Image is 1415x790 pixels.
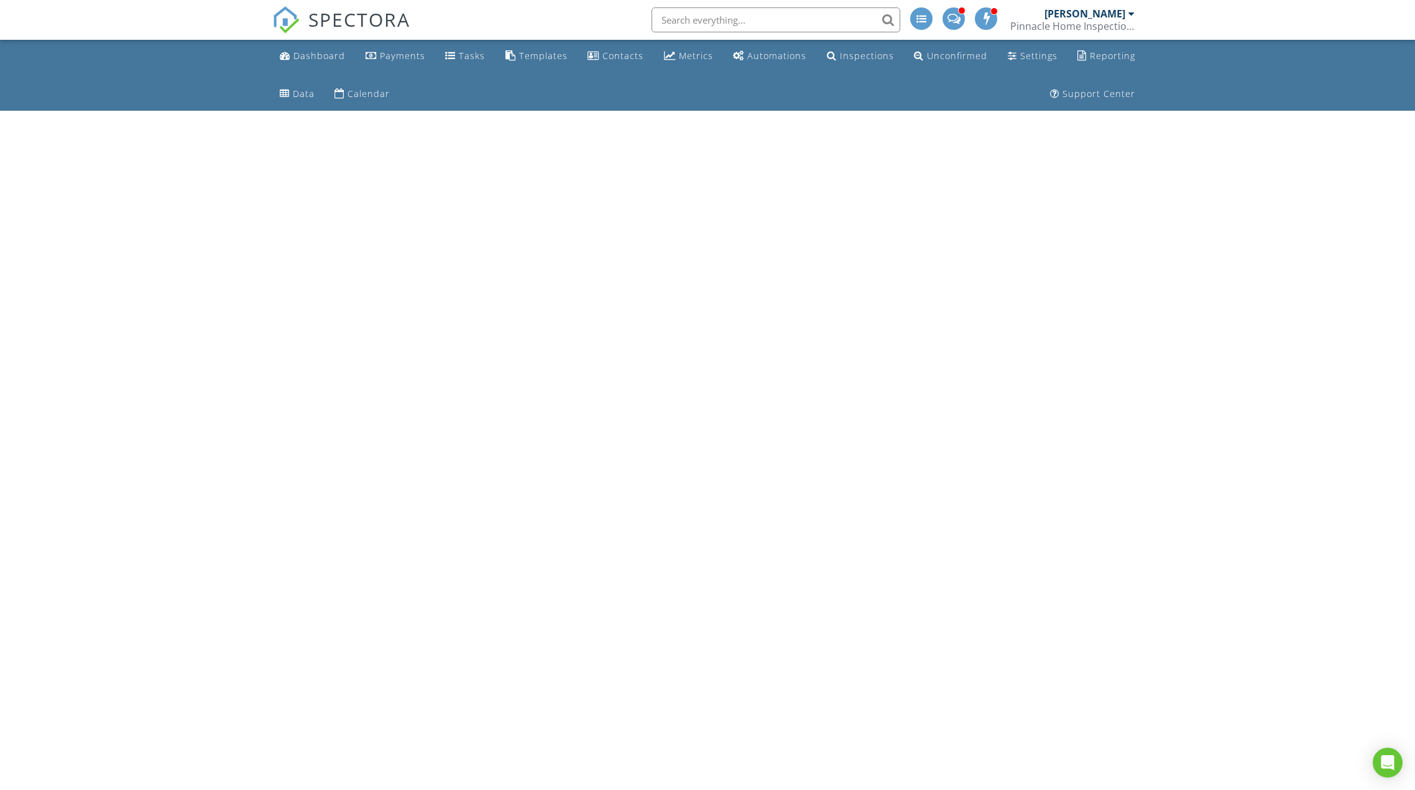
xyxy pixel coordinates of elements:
[927,50,987,62] div: Unconfirmed
[602,50,643,62] div: Contacts
[308,6,410,32] span: SPECTORA
[1003,45,1062,68] a: Settings
[728,45,811,68] a: Automations (Advanced)
[293,88,315,100] div: Data
[440,45,490,68] a: Tasks
[1373,748,1403,778] div: Open Intercom Messenger
[1020,50,1058,62] div: Settings
[459,50,485,62] div: Tasks
[659,45,718,68] a: Metrics
[272,17,410,43] a: SPECTORA
[1044,7,1125,20] div: [PERSON_NAME]
[1090,50,1135,62] div: Reporting
[380,50,425,62] div: Payments
[747,50,806,62] div: Automations
[361,45,430,68] a: Payments
[822,45,899,68] a: Inspections
[500,45,573,68] a: Templates
[583,45,648,68] a: Contacts
[679,50,713,62] div: Metrics
[348,88,390,100] div: Calendar
[840,50,894,62] div: Inspections
[1072,45,1140,68] a: Reporting
[519,50,568,62] div: Templates
[293,50,345,62] div: Dashboard
[275,45,350,68] a: Dashboard
[1062,88,1135,100] div: Support Center
[272,6,300,34] img: The Best Home Inspection Software - Spectora
[652,7,900,32] input: Search everything...
[275,83,320,106] a: Data
[330,83,395,106] a: Calendar
[1010,20,1135,32] div: Pinnacle Home Inspections
[909,45,992,68] a: Unconfirmed
[1045,83,1140,106] a: Support Center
